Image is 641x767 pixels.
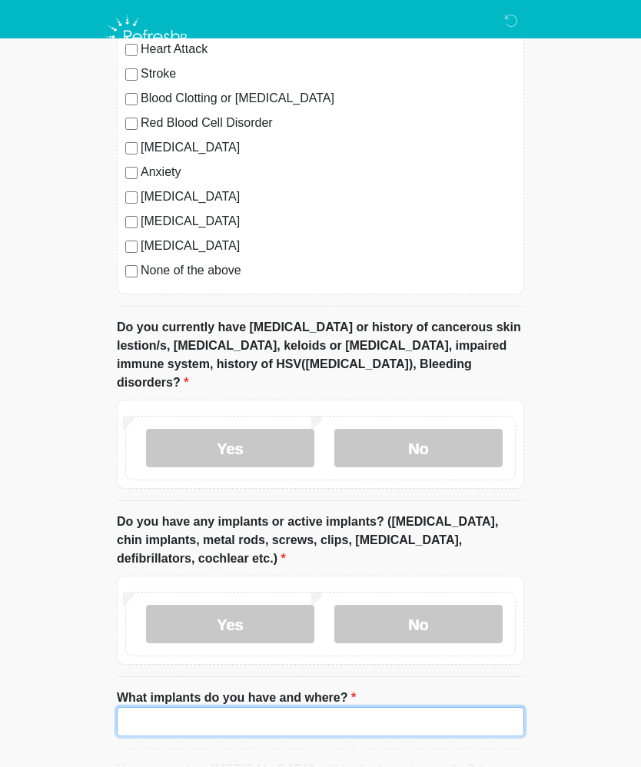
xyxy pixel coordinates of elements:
[125,241,138,253] input: [MEDICAL_DATA]
[334,429,503,467] label: No
[146,429,314,467] label: Yes
[141,212,516,231] label: [MEDICAL_DATA]
[141,261,516,280] label: None of the above
[141,163,516,181] label: Anxiety
[125,216,138,228] input: [MEDICAL_DATA]
[141,89,516,108] label: Blood Clotting or [MEDICAL_DATA]
[117,318,524,392] label: Do you currently have [MEDICAL_DATA] or history of cancerous skin lestion/s, [MEDICAL_DATA], kelo...
[117,513,524,568] label: Do you have any implants or active implants? ([MEDICAL_DATA], chin implants, metal rods, screws, ...
[125,118,138,130] input: Red Blood Cell Disorder
[125,265,138,277] input: None of the above
[334,605,503,643] label: No
[141,138,516,157] label: [MEDICAL_DATA]
[146,605,314,643] label: Yes
[125,142,138,154] input: [MEDICAL_DATA]
[101,12,194,62] img: Refresh RX Logo
[141,114,516,132] label: Red Blood Cell Disorder
[125,68,138,81] input: Stroke
[125,191,138,204] input: [MEDICAL_DATA]
[141,188,516,206] label: [MEDICAL_DATA]
[141,65,516,83] label: Stroke
[125,167,138,179] input: Anxiety
[125,93,138,105] input: Blood Clotting or [MEDICAL_DATA]
[117,689,356,707] label: What implants do you have and where?
[141,237,516,255] label: [MEDICAL_DATA]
